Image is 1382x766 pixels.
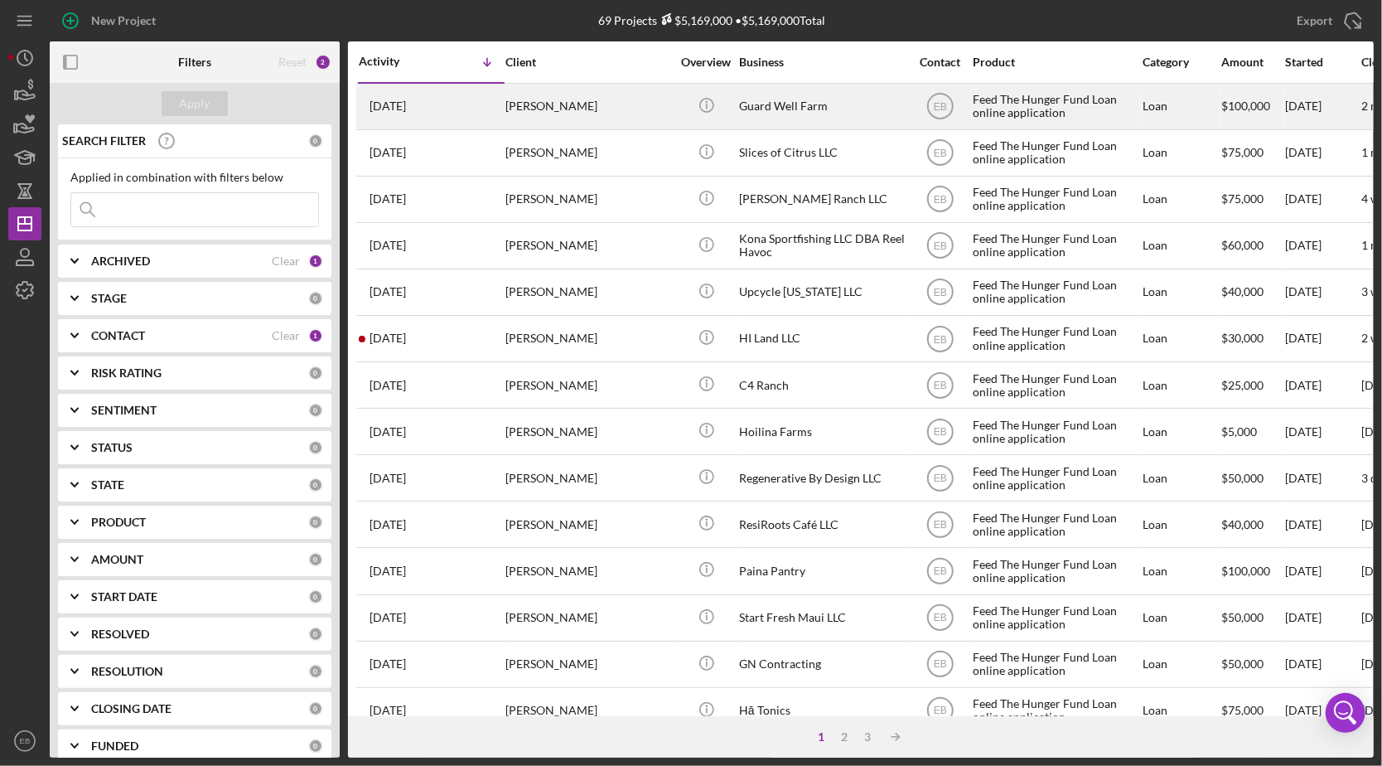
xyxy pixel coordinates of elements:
[1221,657,1264,671] span: $50,000
[308,291,323,306] div: 0
[1285,502,1360,546] div: [DATE]
[739,410,905,453] div: Hoilina Farms
[91,739,138,753] b: FUNDED
[973,689,1138,733] div: Feed The Hunger Fund Loan online application
[505,456,671,500] div: [PERSON_NAME]
[973,177,1138,221] div: Feed The Hunger Fund Loan online application
[272,329,300,342] div: Clear
[1143,689,1220,733] div: Loan
[1326,693,1365,733] div: Open Intercom Messenger
[933,333,946,345] text: EB
[1143,456,1220,500] div: Loan
[1221,564,1270,578] span: $100,000
[739,689,905,733] div: Hā Tonics
[505,689,671,733] div: [PERSON_NAME]
[278,56,307,69] div: Reset
[739,317,905,361] div: HI Land LLC
[1143,549,1220,593] div: Loan
[1221,517,1264,531] span: $40,000
[933,659,946,671] text: EB
[70,171,319,184] div: Applied in combination with filters below
[973,502,1138,546] div: Feed The Hunger Fund Loan online application
[370,425,406,439] time: 2025-08-15 08:37
[1285,270,1360,314] div: [DATE]
[8,725,41,758] button: EB
[973,456,1138,500] div: Feed The Hunger Fund Loan online application
[739,363,905,407] div: C4 Ranch
[1143,270,1220,314] div: Loan
[1221,238,1264,252] span: $60,000
[1285,410,1360,453] div: [DATE]
[1143,177,1220,221] div: Loan
[308,515,323,530] div: 0
[308,254,323,269] div: 1
[933,705,946,717] text: EB
[308,328,323,343] div: 1
[973,85,1138,128] div: Feed The Hunger Fund Loan online application
[1285,85,1360,128] div: [DATE]
[1143,410,1220,453] div: Loan
[1285,131,1360,175] div: [DATE]
[1221,703,1264,717] span: $75,000
[973,549,1138,593] div: Feed The Hunger Fund Loan online application
[739,56,905,69] div: Business
[91,292,127,305] b: STAGE
[933,613,946,624] text: EB
[308,403,323,418] div: 0
[370,146,406,159] time: 2025-09-24 02:40
[909,56,971,69] div: Contact
[308,366,323,381] div: 0
[973,224,1138,268] div: Feed The Hunger Fund Loan online application
[1285,456,1360,500] div: [DATE]
[1221,145,1264,159] span: $75,000
[272,255,300,268] div: Clear
[91,553,143,566] b: AMOUNT
[370,565,406,578] time: 2025-07-16 23:35
[505,270,671,314] div: [PERSON_NAME]
[1221,99,1270,113] span: $100,000
[370,379,406,392] time: 2025-08-18 21:41
[933,148,946,159] text: EB
[91,404,157,417] b: SENTIMENT
[657,13,732,27] div: $5,169,000
[1143,502,1220,546] div: Loan
[1143,56,1220,69] div: Category
[1143,317,1220,361] div: Loan
[370,332,406,345] time: 2025-08-19 22:28
[505,85,671,128] div: [PERSON_NAME]
[973,131,1138,175] div: Feed The Hunger Fund Loan online application
[308,627,323,642] div: 0
[933,426,946,438] text: EB
[973,317,1138,361] div: Feed The Hunger Fund Loan online application
[91,478,124,492] b: STATE
[91,516,146,529] b: PRODUCT
[308,133,323,148] div: 0
[505,502,671,546] div: [PERSON_NAME]
[1285,56,1360,69] div: Started
[178,56,211,69] b: Filters
[505,224,671,268] div: [PERSON_NAME]
[505,177,671,221] div: [PERSON_NAME]
[1285,642,1360,686] div: [DATE]
[1285,224,1360,268] div: [DATE]
[1143,131,1220,175] div: Loan
[739,224,905,268] div: Kona Sportfishing LLC DBA Reel Havoc
[1143,642,1220,686] div: Loan
[1297,4,1332,37] div: Export
[1280,4,1374,37] button: Export
[370,99,406,113] time: 2025-09-25 01:39
[370,518,406,531] time: 2025-07-21 01:38
[933,287,946,298] text: EB
[739,549,905,593] div: Paina Pantry
[856,730,879,744] div: 3
[91,366,162,380] b: RISK RATING
[20,737,31,746] text: EB
[739,642,905,686] div: GN Contracting
[91,255,150,268] b: ARCHIVED
[1285,596,1360,640] div: [DATE]
[308,440,323,455] div: 0
[180,91,210,116] div: Apply
[505,131,671,175] div: [PERSON_NAME]
[1221,471,1264,485] span: $50,000
[505,56,671,69] div: Client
